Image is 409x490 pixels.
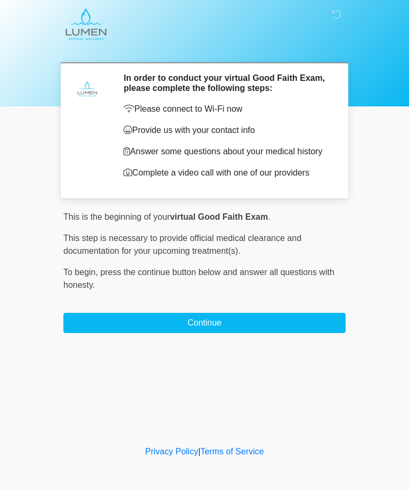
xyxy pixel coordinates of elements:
span: . [268,212,270,221]
a: Terms of Service [200,447,264,456]
img: LUMEN Optimal Wellness Logo [53,8,119,40]
p: Complete a video call with one of our providers [124,167,330,179]
p: Please connect to Wi-Fi now [124,103,330,115]
span: To begin, [63,268,100,277]
h2: In order to conduct your virtual Good Faith Exam, please complete the following steps: [124,73,330,93]
p: Answer some questions about your medical history [124,145,330,158]
span: This is the beginning of your [63,212,170,221]
strong: virtual Good Faith Exam [170,212,268,221]
button: Continue [63,313,346,333]
p: Provide us with your contact info [124,124,330,137]
span: This step is necessary to provide official medical clearance and documentation for your upcoming ... [63,234,301,255]
span: press the continue button below and answer all questions with honesty. [63,268,334,289]
a: | [198,447,200,456]
a: Privacy Policy [145,447,199,456]
img: Agent Avatar [71,73,103,105]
